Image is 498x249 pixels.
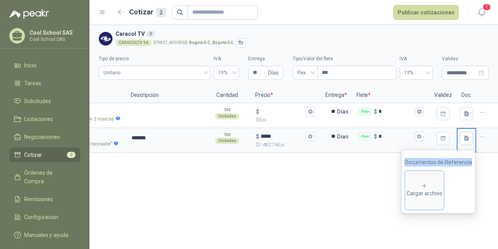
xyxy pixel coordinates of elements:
[99,55,210,63] label: Tipo de precio
[224,107,231,113] p: 700
[256,132,259,141] p: $
[359,108,371,116] div: Flex
[9,76,80,91] a: Tareas
[261,109,304,114] input: $$0,00
[9,130,80,144] a: Negociaciones
[9,94,80,109] a: Solicitudes
[204,88,251,103] p: Cantidad
[24,79,41,88] span: Tareas
[306,107,315,116] button: $$0,00
[405,158,472,167] p: Documentos de Referencia
[379,109,413,114] input: Flex $
[24,115,53,123] span: Licitaciones
[404,67,428,79] span: 19%
[256,107,259,116] p: $
[388,73,396,79] span: Decrease Value
[280,143,285,147] span: ,00
[215,113,239,119] div: Unidades
[116,30,486,38] h3: Caracol TV
[337,129,352,144] p: Días
[9,165,80,189] a: Órdenes de Compra
[9,228,80,242] a: Manuales y ayuda
[379,133,413,139] input: Flex $
[261,133,304,139] input: $$1.482.740,00
[391,68,393,71] span: up
[189,40,235,45] strong: Bogotá D.C. , Bogotá D.C.
[224,132,231,138] p: 700
[374,107,377,116] p: $
[129,7,166,18] h2: Cotizar
[24,168,73,186] span: Órdenes de Compra
[9,58,80,73] a: Inicio
[126,88,204,103] p: Descripción
[259,117,266,123] span: 0
[24,213,58,221] span: Configuración
[482,4,491,11] span: 1
[24,61,37,70] span: Inicio
[475,5,489,19] button: 1
[359,133,371,140] div: Flex
[24,195,53,203] span: Remisiones
[415,132,424,141] button: Flex $
[24,133,60,141] span: Negociaciones
[374,132,377,141] p: $
[400,55,433,63] label: IVA
[337,104,352,119] p: Días
[391,75,393,77] span: down
[30,30,78,35] p: Cool School SAS
[214,55,239,63] label: IVA
[479,70,484,75] span: close-circle
[153,41,235,45] p: [STREET_ADDRESS] -
[24,97,51,105] span: Solicitudes
[9,147,80,162] a: Cotizar2
[393,5,459,20] button: Publicar cotizaciones
[215,138,239,144] div: Unidades
[103,67,206,79] span: Unitario
[457,88,476,103] p: Doc
[352,88,430,103] p: Flete
[9,192,80,207] a: Remisiones
[430,88,457,103] p: Validez
[9,9,49,19] img: Logo peakr
[146,31,155,37] div: 2
[24,231,68,239] span: Manuales y ayuda
[415,107,424,116] button: Flex $
[321,88,352,103] p: Entrega
[293,55,396,63] label: Tipo/Valor del flete
[407,182,442,198] div: Cargar archivo
[259,142,285,147] span: 1.482.740
[261,118,266,122] span: ,00
[9,112,80,126] a: Licitaciones
[67,152,75,158] span: 2
[388,66,396,73] span: Increase Value
[306,132,315,141] button: $$1.482.740,00
[30,37,78,42] p: Cool School SAS
[297,67,313,79] span: Flex
[442,55,489,63] label: Validez
[256,141,315,149] p: $
[218,67,234,79] span: 19%
[268,66,279,79] span: Días
[156,8,166,17] div: 2
[116,40,152,46] div: CARACOLTV SA
[248,55,283,63] label: Entrega
[251,88,321,103] p: Precio
[99,32,112,46] img: Company Logo
[24,151,42,159] span: Cotizar
[9,210,80,224] a: Configuración
[256,116,315,124] p: $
